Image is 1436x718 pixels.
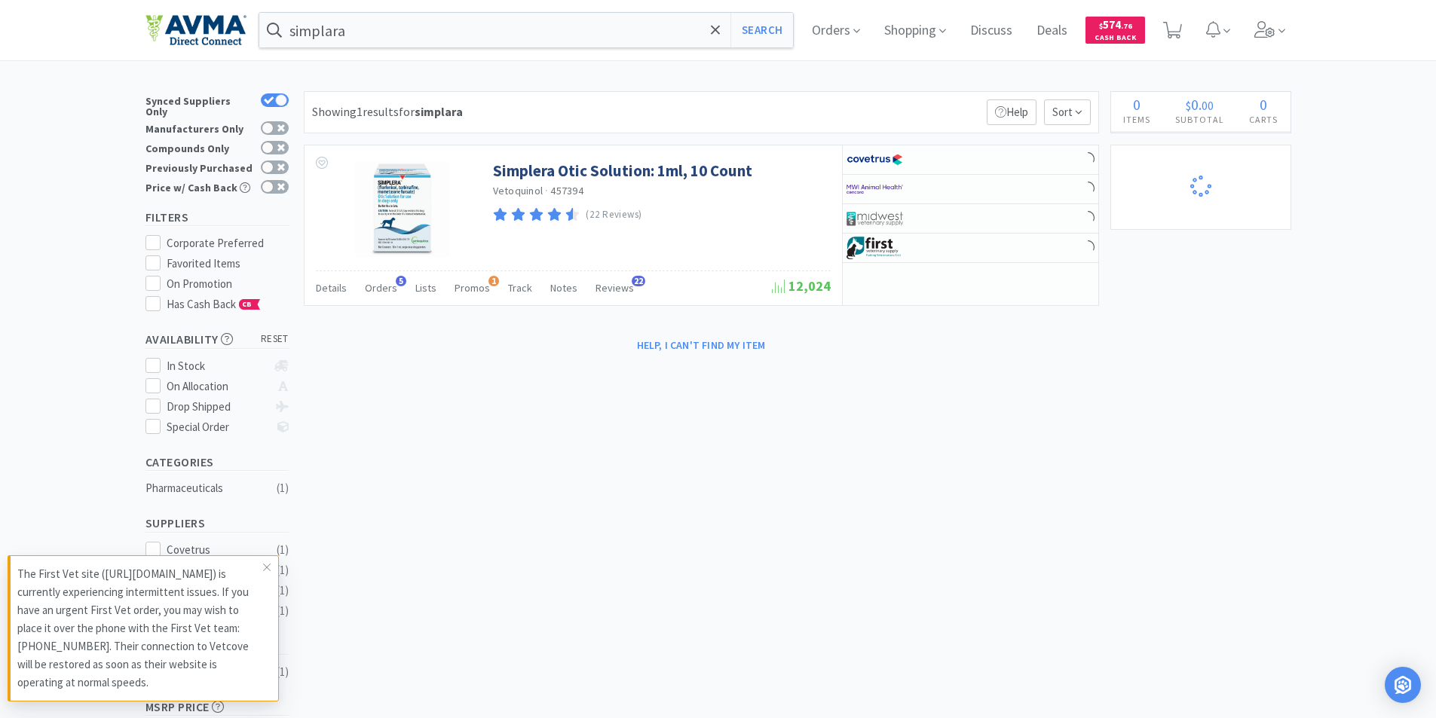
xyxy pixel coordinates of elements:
[415,281,436,295] span: Lists
[167,234,289,252] div: Corporate Preferred
[493,184,543,197] a: Vetoquinol
[277,479,289,497] div: ( 1 )
[145,515,289,532] h5: Suppliers
[354,160,452,258] img: 740440835fbd49afb28d71e22eb9c1c4_374078.jpeg
[277,602,289,620] div: ( 1 )
[312,102,463,122] div: Showing 1 results
[1085,10,1145,50] a: $574.76Cash Back
[167,255,289,273] div: Favorited Items
[145,14,246,46] img: e4e33dab9f054f5782a47901c742baa9_102.png
[1044,99,1091,125] span: Sort
[145,93,253,117] div: Synced Suppliers Only
[1202,98,1214,113] span: 00
[1163,112,1237,127] h4: Subtotal
[399,104,463,119] span: for
[545,184,548,197] span: ·
[145,121,253,134] div: Manufacturers Only
[277,541,289,559] div: ( 1 )
[145,454,289,471] h5: Categories
[847,148,903,171] img: 77fca1acd8b6420a9015268ca798ef17_1.png
[167,297,261,311] span: Has Cash Back
[628,332,775,358] button: Help, I can't find my item
[1095,34,1136,44] span: Cash Back
[145,141,253,154] div: Compounds Only
[1385,667,1421,703] div: Open Intercom Messenger
[1237,112,1291,127] h4: Carts
[240,300,255,309] span: CB
[1030,24,1073,38] a: Deals
[1186,98,1191,113] span: $
[145,160,253,173] div: Previously Purchased
[277,582,289,600] div: ( 1 )
[167,275,289,293] div: On Promotion
[277,663,289,681] div: ( 1 )
[259,13,794,47] input: Search by item, sku, manufacturer, ingredient, size...
[145,479,268,497] div: Pharmaceuticals
[1191,95,1199,114] span: 0
[1111,112,1163,127] h4: Items
[316,281,347,295] span: Details
[493,160,752,181] a: Simplera Otic Solution: 1ml, 10 Count
[964,24,1018,38] a: Discuss
[508,281,532,295] span: Track
[415,104,463,119] strong: simplara
[632,276,645,286] span: 22
[586,207,642,223] p: (22 Reviews)
[167,418,267,436] div: Special Order
[596,281,634,295] span: Reviews
[488,276,499,286] span: 1
[145,209,289,226] h5: Filters
[847,237,903,259] img: 67d67680309e4a0bb49a5ff0391dcc42_6.png
[145,331,289,348] h5: Availability
[365,281,397,295] span: Orders
[396,276,406,286] span: 5
[987,99,1036,125] p: Help
[1260,95,1267,114] span: 0
[1133,95,1141,114] span: 0
[261,332,289,347] span: reset
[277,561,289,579] div: ( 1 )
[550,184,583,197] span: 457394
[772,277,831,295] span: 12,024
[1163,97,1237,112] div: .
[167,377,267,396] div: On Allocation
[730,13,793,47] button: Search
[550,281,577,295] span: Notes
[1121,21,1132,31] span: . 76
[145,180,253,193] div: Price w/ Cash Back
[455,281,490,295] span: Promos
[17,565,263,692] p: The First Vet site ([URL][DOMAIN_NAME]) is currently experiencing intermittent issues. If you hav...
[167,357,267,375] div: In Stock
[847,178,903,200] img: f6b2451649754179b5b4e0c70c3f7cb0_2.png
[1099,17,1132,32] span: 574
[847,207,903,230] img: 4dd14cff54a648ac9e977f0c5da9bc2e_5.png
[167,541,260,559] div: Covetrus
[167,398,267,416] div: Drop Shipped
[1099,21,1103,31] span: $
